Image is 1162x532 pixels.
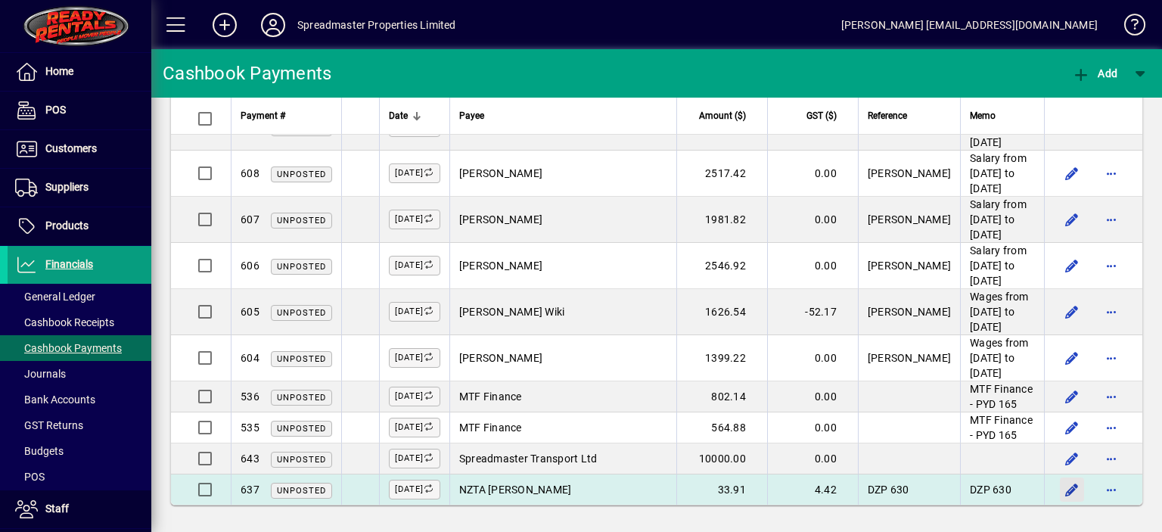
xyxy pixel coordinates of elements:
[970,291,1029,333] span: Wages from [DATE] to [DATE]
[868,107,951,124] div: Reference
[8,387,151,412] a: Bank Accounts
[1060,300,1084,324] button: Edit
[459,484,572,496] span: NZTA [PERSON_NAME]
[970,484,1011,496] span: DZP 630
[1099,415,1123,440] button: More options
[970,244,1027,287] span: Salary from [DATE] to [DATE]
[389,480,440,499] label: [DATE]
[1068,60,1121,87] button: Add
[389,256,440,275] label: [DATE]
[277,393,326,403] span: Unposted
[459,107,667,124] div: Payee
[389,107,408,124] span: Date
[767,474,858,505] td: 4.42
[676,412,767,443] td: 564.88
[277,455,326,465] span: Unposted
[1099,207,1123,232] button: More options
[15,445,64,457] span: Budgets
[241,453,259,465] span: 643
[676,443,767,474] td: 10000.00
[277,486,326,496] span: Unposted
[8,464,151,490] a: POS
[459,390,522,403] span: MTF Finance
[249,11,297,39] button: Profile
[241,107,332,124] div: Payment #
[277,170,326,179] span: Unposted
[45,181,89,193] span: Suppliers
[45,65,73,77] span: Home
[1060,384,1084,409] button: Edit
[1099,446,1123,471] button: More options
[676,474,767,505] td: 33.91
[777,107,850,124] div: GST ($)
[389,302,440,322] label: [DATE]
[459,107,484,124] span: Payee
[241,213,259,226] span: 607
[868,306,951,318] span: [PERSON_NAME]
[277,308,326,318] span: Unposted
[1060,254,1084,278] button: Edit
[459,167,542,179] span: [PERSON_NAME]
[459,352,542,364] span: [PERSON_NAME]
[1072,67,1117,79] span: Add
[277,354,326,364] span: Unposted
[1099,300,1123,324] button: More options
[970,198,1027,241] span: Salary from [DATE] to [DATE]
[8,92,151,129] a: POS
[676,151,767,197] td: 2517.42
[15,342,122,354] span: Cashbook Payments
[970,152,1027,194] span: Salary from [DATE] to [DATE]
[15,316,114,328] span: Cashbook Receipts
[676,289,767,335] td: 1626.54
[676,335,767,381] td: 1399.22
[45,104,66,116] span: POS
[686,107,760,124] div: Amount ($)
[676,381,767,412] td: 802.14
[1060,415,1084,440] button: Edit
[8,361,151,387] a: Journals
[241,306,259,318] span: 605
[389,348,440,368] label: [DATE]
[8,335,151,361] a: Cashbook Payments
[15,471,45,483] span: POS
[389,163,440,183] label: [DATE]
[45,258,93,270] span: Financials
[389,449,440,468] label: [DATE]
[1060,346,1084,370] button: Edit
[8,53,151,91] a: Home
[459,306,565,318] span: [PERSON_NAME] Wiki
[389,387,440,406] label: [DATE]
[868,107,907,124] span: Reference
[970,383,1033,410] span: MTF Finance - PYD 165
[8,490,151,528] a: Staff
[841,13,1098,37] div: [PERSON_NAME] [EMAIL_ADDRESS][DOMAIN_NAME]
[970,337,1029,379] span: Wages from [DATE] to [DATE]
[241,167,259,179] span: 608
[241,390,259,403] span: 536
[1099,384,1123,409] button: More options
[459,213,542,226] span: [PERSON_NAME]
[767,381,858,412] td: 0.00
[15,291,95,303] span: General Ledger
[1113,3,1143,52] a: Knowledge Base
[1060,115,1084,139] button: Edit
[767,243,858,289] td: 0.00
[15,368,66,380] span: Journals
[45,502,69,515] span: Staff
[241,260,259,272] span: 606
[8,207,151,245] a: Products
[767,335,858,381] td: 0.00
[8,310,151,335] a: Cashbook Receipts
[8,438,151,464] a: Budgets
[767,151,858,197] td: 0.00
[970,414,1033,441] span: MTF Finance - PYD 165
[1060,161,1084,185] button: Edit
[1060,446,1084,471] button: Edit
[277,262,326,272] span: Unposted
[241,107,285,124] span: Payment #
[868,352,951,364] span: [PERSON_NAME]
[389,418,440,437] label: [DATE]
[970,107,996,124] span: Memo
[1060,478,1084,502] button: Edit
[15,419,83,431] span: GST Returns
